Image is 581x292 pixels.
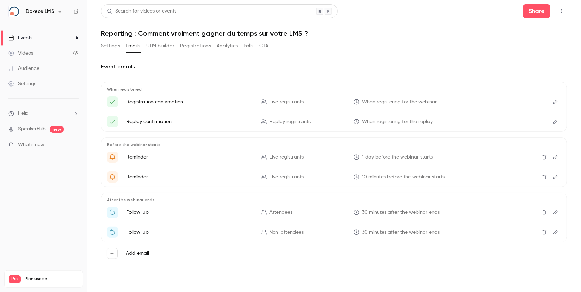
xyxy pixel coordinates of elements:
span: 30 minutes after the webinar ends [362,229,440,236]
img: Dokeos LMS [9,6,20,17]
div: Settings [8,80,36,87]
button: Polls [244,40,254,51]
span: Live registrants [269,98,304,106]
li: Replay du webinaire {{ event_name }} [107,116,561,127]
span: What's new [18,141,44,148]
button: Registrations [180,40,211,51]
span: Pro [9,275,21,283]
button: Settings [101,40,120,51]
li: Merci d'avoir participé à notre webinaire [107,207,561,218]
span: Attendees [269,209,292,216]
h2: Event emails [101,63,567,71]
h6: Dokeos LMS [26,8,54,15]
button: Emails [126,40,140,51]
span: When registering for the webinar [362,98,437,106]
span: Non-attendees [269,229,304,236]
li: help-dropdown-opener [8,110,79,117]
span: 1 day before the webinar starts [362,154,433,161]
iframe: Noticeable Trigger [70,142,79,148]
div: Audience [8,65,39,72]
span: 10 minutes before the webinar starts [362,173,445,181]
button: CTA [259,40,269,51]
span: Live registrants [269,154,304,161]
button: Delete [539,227,550,238]
button: Delete [539,207,550,218]
button: Delete [539,171,550,182]
span: new [50,126,64,133]
li: Notre Live Talk e-learning va bientôt commencer [107,171,561,182]
p: Replay confirmation [126,118,253,125]
button: Analytics [217,40,238,51]
p: Reminder [126,154,253,161]
span: Replay registrants [269,118,311,125]
label: Add email [126,250,149,257]
button: Edit [550,227,561,238]
button: Edit [550,171,561,182]
div: Videos [8,50,33,57]
span: Help [18,110,28,117]
button: Edit [550,152,561,163]
p: Registration confirmation [126,98,253,105]
li: Voici votre lien d'accès au webinaire {{ event_name }} [107,96,561,107]
p: Follow-up [126,229,253,236]
p: When registered [107,87,561,92]
a: SpeakerHub [18,125,46,133]
span: Live registrants [269,173,304,181]
button: Edit [550,207,561,218]
button: Delete [539,152,550,163]
button: Edit [550,96,561,107]
p: After the webinar ends [107,197,561,203]
div: Search for videos or events [107,8,176,15]
div: Events [8,34,32,41]
span: 30 minutes after the webinar ends [362,209,440,216]
li: Ne manquez pas notre webinaire en replay ! [107,227,561,238]
button: Edit [550,116,561,127]
li: &nbsp;Il reste 1 jour avant notre webinaire [107,152,561,163]
h1: Reporting : Comment vraiment gagner du temps sur votre LMS ? [101,29,567,38]
button: Share [523,4,550,18]
p: Before the webinar starts [107,142,561,147]
p: Reminder [126,173,253,180]
span: Plan usage [25,276,78,282]
button: UTM builder [146,40,174,51]
span: When registering for the replay [362,118,433,125]
p: Follow-up [126,209,253,216]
